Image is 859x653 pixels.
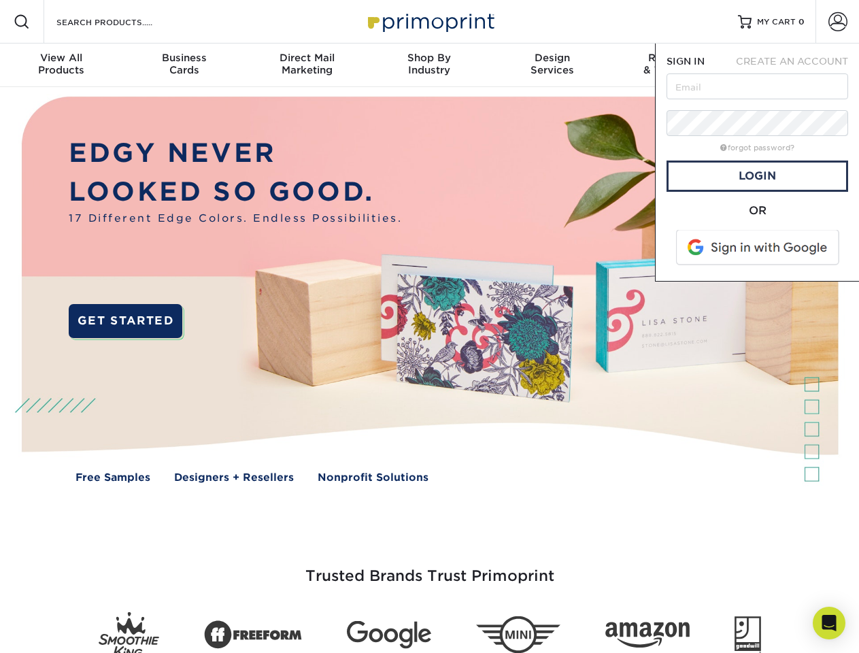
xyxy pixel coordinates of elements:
input: Email [667,73,848,99]
a: BusinessCards [122,44,245,87]
a: DesignServices [491,44,613,87]
span: Business [122,52,245,64]
div: Services [491,52,613,76]
div: & Templates [613,52,736,76]
h3: Trusted Brands Trust Primoprint [32,535,828,601]
img: Goodwill [735,616,761,653]
a: Designers + Resellers [174,470,294,486]
span: 0 [798,17,805,27]
span: MY CART [757,16,796,28]
input: SEARCH PRODUCTS..... [55,14,188,30]
p: LOOKED SO GOOD. [69,173,402,212]
img: Amazon [605,622,690,648]
img: Google [347,621,431,649]
span: Direct Mail [246,52,368,64]
a: forgot password? [720,144,794,152]
div: Marketing [246,52,368,76]
img: Primoprint [362,7,498,36]
a: Login [667,161,848,192]
div: Industry [368,52,490,76]
a: GET STARTED [69,304,182,338]
span: Resources [613,52,736,64]
span: 17 Different Edge Colors. Endless Possibilities. [69,211,402,227]
iframe: Google Customer Reviews [3,612,116,648]
span: CREATE AN ACCOUNT [736,56,848,67]
div: Open Intercom Messenger [813,607,845,639]
a: Free Samples [75,470,150,486]
div: Cards [122,52,245,76]
a: Shop ByIndustry [368,44,490,87]
a: Resources& Templates [613,44,736,87]
a: Nonprofit Solutions [318,470,428,486]
div: OR [667,203,848,219]
span: Design [491,52,613,64]
a: Direct MailMarketing [246,44,368,87]
p: EDGY NEVER [69,134,402,173]
span: SIGN IN [667,56,705,67]
span: Shop By [368,52,490,64]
